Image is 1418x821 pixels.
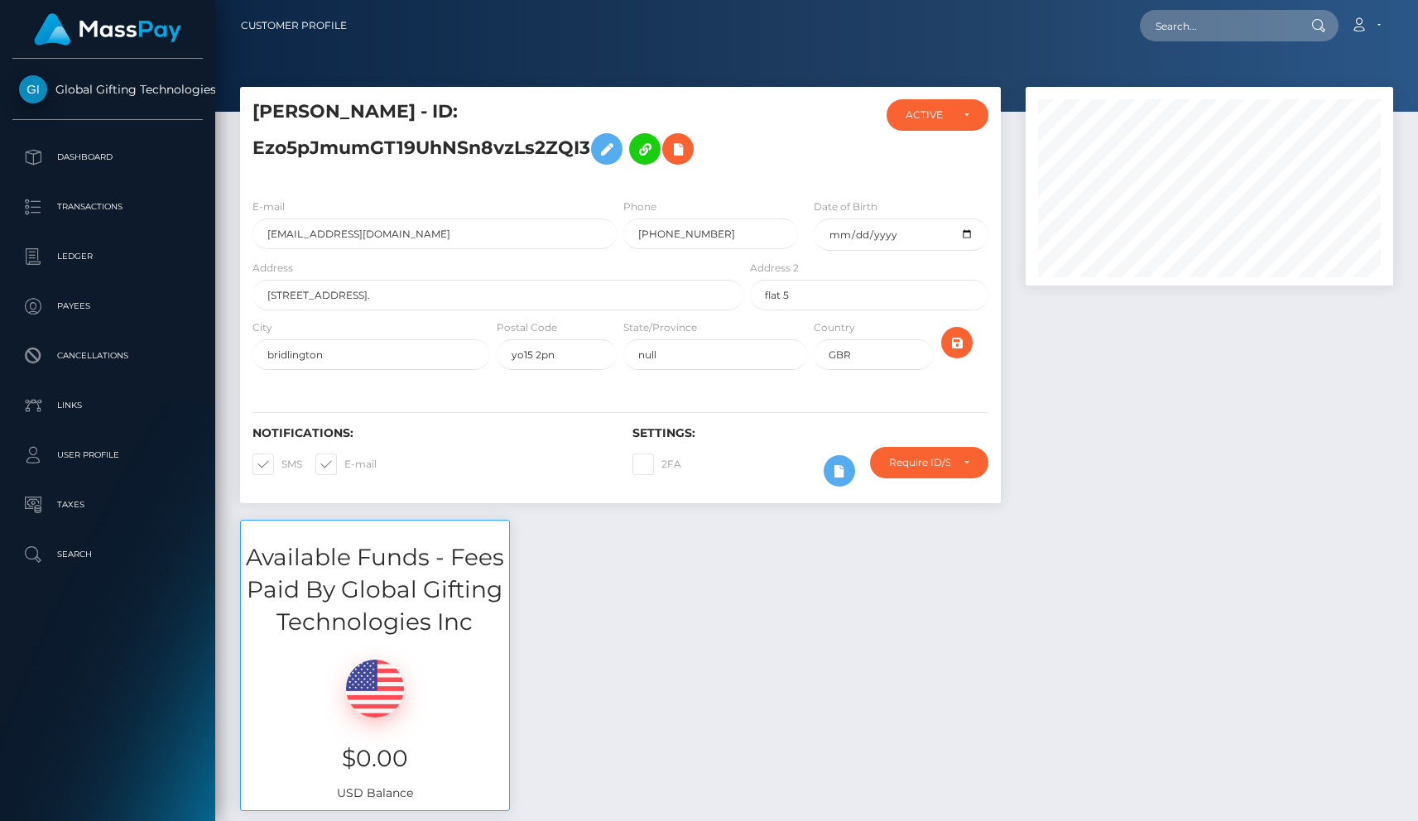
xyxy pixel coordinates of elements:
label: Address 2 [750,261,799,276]
img: USD.png [346,660,404,718]
a: Cancellations [12,335,203,377]
a: Taxes [12,484,203,526]
label: State/Province [623,320,697,335]
label: Country [814,320,855,335]
a: Customer Profile [241,8,347,43]
div: Require ID/Selfie Verification [889,456,949,469]
a: Transactions [12,186,203,228]
label: Address [252,261,293,276]
p: Ledger [19,244,196,269]
label: SMS [252,454,302,475]
label: Phone [623,199,656,214]
p: Taxes [19,492,196,517]
h3: $0.00 [253,742,497,775]
button: Require ID/Selfie Verification [870,447,988,478]
label: City [252,320,272,335]
h3: Available Funds - Fees Paid By Global Gifting Technologies Inc [241,541,509,639]
p: Links [19,393,196,418]
p: Payees [19,294,196,319]
p: Transactions [19,194,196,219]
img: MassPay Logo [34,13,181,46]
label: E-mail [252,199,285,214]
input: Search... [1140,10,1295,41]
p: User Profile [19,443,196,468]
a: Links [12,385,203,426]
a: Dashboard [12,137,203,178]
label: Postal Code [497,320,557,335]
p: Search [19,542,196,567]
span: Global Gifting Technologies Inc [12,82,203,97]
label: Date of Birth [814,199,877,214]
p: Cancellations [19,343,196,368]
button: ACTIVE [887,99,988,131]
a: Search [12,534,203,575]
h6: Notifications: [252,426,608,440]
label: E-mail [315,454,377,475]
h5: [PERSON_NAME] - ID: Ezo5pJmumGT19UhNSn8vzLs2ZQI3 [252,99,734,173]
a: Payees [12,286,203,327]
a: Ledger [12,236,203,277]
a: User Profile [12,435,203,476]
img: Global Gifting Technologies Inc [19,75,47,103]
h6: Settings: [632,426,988,440]
label: 2FA [632,454,681,475]
div: ACTIVE [906,108,950,122]
p: Dashboard [19,145,196,170]
div: USD Balance [241,639,509,810]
